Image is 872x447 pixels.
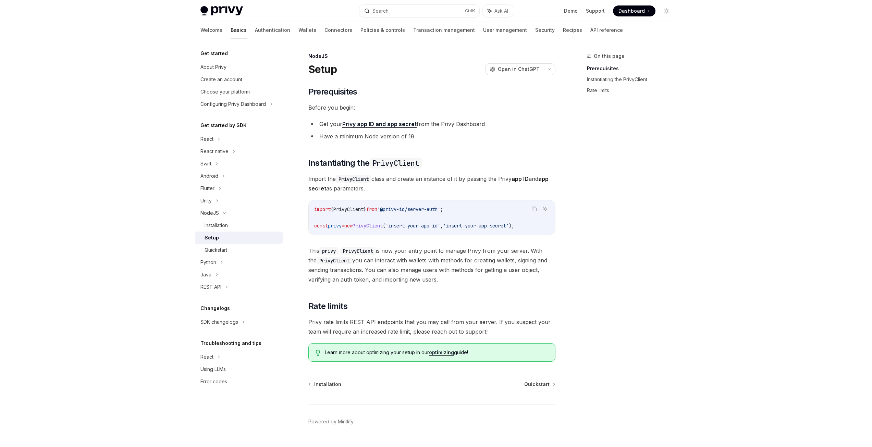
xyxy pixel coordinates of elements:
[498,66,540,73] span: Open in ChatGPT
[308,103,555,112] span: Before you begin:
[200,100,266,108] div: Configuring Privy Dashboard
[342,121,417,128] a: Privy app ID and app secret
[594,52,625,60] span: On this page
[308,132,555,141] li: Have a minimum Node version of 18
[200,339,261,347] h5: Troubleshooting and tips
[200,63,226,71] div: About Privy
[298,22,316,38] a: Wallets
[309,381,341,388] a: Installation
[308,301,347,312] span: Rate limits
[200,353,213,361] div: React
[200,135,213,143] div: React
[366,206,377,212] span: from
[383,223,385,229] span: (
[333,206,364,212] span: PrivyClient
[200,22,222,38] a: Welcome
[200,258,216,266] div: Python
[195,219,283,232] a: Installation
[328,223,342,229] span: privy
[336,175,371,183] code: PrivyClient
[344,223,353,229] span: new
[200,160,211,168] div: Swift
[564,8,578,14] a: Demo
[590,22,623,38] a: API reference
[314,206,331,212] span: import
[308,418,354,425] a: Powered by Mintlify
[255,22,290,38] a: Authentication
[494,8,508,14] span: Ask AI
[587,85,677,96] a: Rate limits
[200,147,229,156] div: React native
[485,63,544,75] button: Open in ChatGPT
[200,318,238,326] div: SDK changelogs
[360,22,405,38] a: Policies & controls
[205,234,219,242] div: Setup
[587,63,677,74] a: Prerequisites
[429,349,454,356] a: optimizing
[317,257,352,264] code: PrivyClient
[231,22,247,38] a: Basics
[618,8,645,14] span: Dashboard
[512,175,529,182] strong: app ID
[586,8,605,14] a: Support
[372,7,392,15] div: Search...
[440,206,443,212] span: ;
[308,53,555,60] div: NodeJS
[308,63,337,75] h1: Setup
[195,244,283,256] a: Quickstart
[325,349,548,356] span: Learn more about optimizing your setup in our guide!
[385,223,440,229] span: 'insert-your-app-id'
[440,223,443,229] span: ,
[377,206,440,212] span: '@privy-io/server-auth'
[200,209,219,217] div: NodeJS
[195,375,283,388] a: Error codes
[200,377,227,386] div: Error codes
[541,204,550,213] button: Ask AI
[308,317,555,336] span: Privy rate limits REST API endpoints that you may call from your server. If you suspect your team...
[413,22,475,38] a: Transaction management
[524,381,555,388] a: Quickstart
[195,363,283,375] a: Using LLMs
[535,22,555,38] a: Security
[200,121,247,129] h5: Get started by SDK
[200,184,214,193] div: Flutter
[205,246,227,254] div: Quickstart
[364,206,366,212] span: }
[200,283,221,291] div: REST API
[465,8,475,14] span: Ctrl K
[308,246,555,284] span: This is now your entry point to manage Privy from your server. With the you can interact with wal...
[200,6,243,16] img: light logo
[308,174,555,193] span: Import the class and create an instance of it by passing the Privy and as parameters.
[200,197,212,205] div: Unity
[443,223,509,229] span: 'insert-your-app-secret'
[483,22,527,38] a: User management
[195,61,283,73] a: About Privy
[308,158,422,169] span: Instantiating the
[563,22,582,38] a: Recipes
[308,86,357,97] span: Prerequisites
[200,304,230,312] h5: Changelogs
[613,5,655,16] a: Dashboard
[319,247,339,255] code: privy
[483,5,513,17] button: Ask AI
[530,204,539,213] button: Copy the contents from the code block
[340,247,376,255] code: PrivyClient
[524,381,550,388] span: Quickstart
[195,73,283,86] a: Create an account
[195,232,283,244] a: Setup
[342,223,344,229] span: =
[359,5,479,17] button: Search...CtrlK
[200,88,250,96] div: Choose your platform
[370,158,422,169] code: PrivyClient
[314,223,328,229] span: const
[353,223,383,229] span: PrivyClient
[200,172,218,180] div: Android
[200,271,211,279] div: Java
[587,74,677,85] a: Instantiating the PrivyClient
[509,223,514,229] span: );
[324,22,352,38] a: Connectors
[314,381,341,388] span: Installation
[316,350,320,356] svg: Tip
[331,206,333,212] span: {
[200,49,228,58] h5: Get started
